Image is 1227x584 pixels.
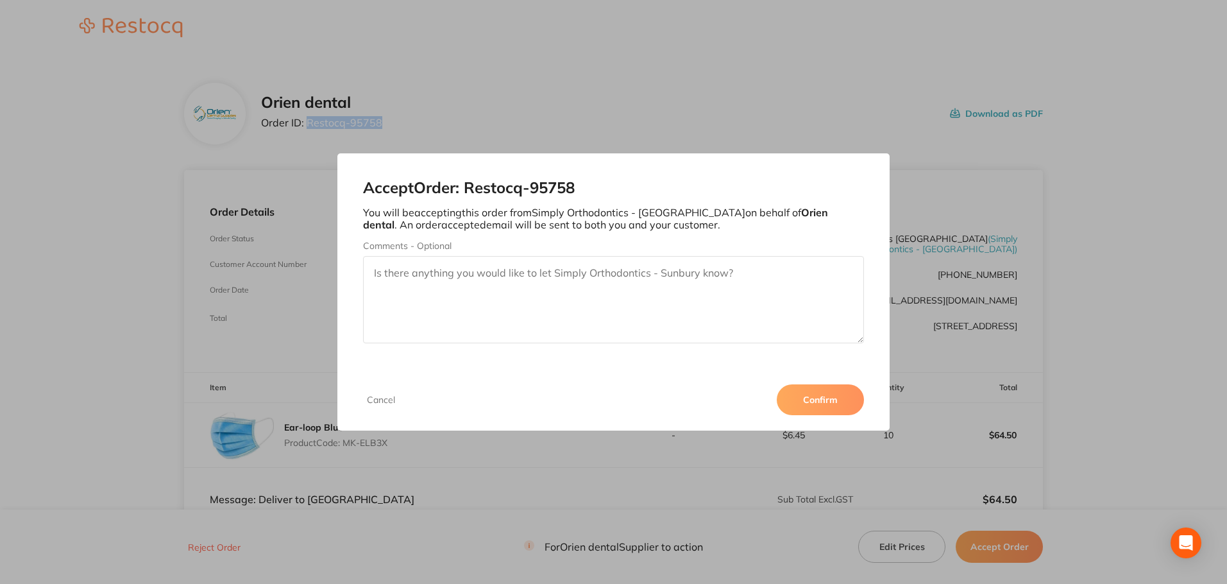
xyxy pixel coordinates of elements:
button: Confirm [777,384,864,415]
div: Open Intercom Messenger [1171,528,1201,558]
button: Cancel [363,394,399,406]
label: Comments - Optional [363,241,864,251]
p: You will be accepting this order from Simply Orthodontics - [GEOGRAPHIC_DATA] on behalf of . An o... [363,207,864,230]
h2: Accept Order: Restocq- 95758 [363,179,864,197]
b: Orien dental [363,206,828,230]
